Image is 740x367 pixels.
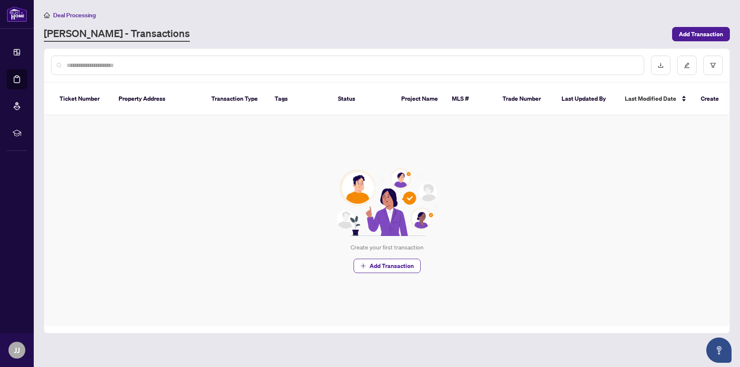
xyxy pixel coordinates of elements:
[53,11,96,19] span: Deal Processing
[332,169,441,236] img: Null State Icon
[672,27,730,41] button: Add Transaction
[394,83,445,115] th: Project Name
[53,83,112,115] th: Ticket Number
[658,62,664,68] span: download
[625,94,676,103] span: Last Modified Date
[331,83,394,115] th: Status
[703,56,723,75] button: filter
[555,83,618,115] th: Last Updated By
[351,243,424,252] div: Create your first transaction
[44,27,190,42] a: [PERSON_NAME] - Transactions
[14,344,20,356] span: JJ
[679,27,723,41] span: Add Transaction
[268,83,331,115] th: Tags
[677,56,697,75] button: edit
[205,83,268,115] th: Transaction Type
[651,56,670,75] button: download
[370,259,414,273] span: Add Transaction
[112,83,205,115] th: Property Address
[445,83,496,115] th: MLS #
[706,338,732,363] button: Open asap
[710,62,716,68] span: filter
[7,6,27,22] img: logo
[684,62,690,68] span: edit
[496,83,555,115] th: Trade Number
[618,83,694,115] th: Last Modified Date
[360,263,366,269] span: plus
[354,259,421,273] button: Add Transaction
[44,12,50,18] span: home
